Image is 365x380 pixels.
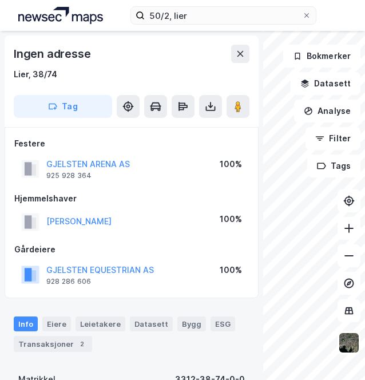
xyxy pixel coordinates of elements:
[46,171,92,180] div: 925 928 364
[14,45,93,63] div: Ingen adresse
[14,243,249,256] div: Gårdeiere
[14,316,38,331] div: Info
[46,277,91,286] div: 928 286 606
[14,336,92,352] div: Transaksjoner
[177,316,206,331] div: Bygg
[283,45,360,68] button: Bokmerker
[76,316,125,331] div: Leietakere
[42,316,71,331] div: Eiere
[14,95,112,118] button: Tag
[130,316,173,331] div: Datasett
[76,338,88,350] div: 2
[306,127,360,150] button: Filter
[18,7,103,24] img: logo.a4113a55bc3d86da70a041830d287a7e.svg
[220,157,242,171] div: 100%
[14,137,249,151] div: Festere
[308,325,365,380] iframe: Chat Widget
[211,316,235,331] div: ESG
[291,72,360,95] button: Datasett
[14,192,249,205] div: Hjemmelshaver
[220,212,242,226] div: 100%
[307,155,360,177] button: Tags
[294,100,360,122] button: Analyse
[145,7,302,24] input: Søk på adresse, matrikkel, gårdeiere, leietakere eller personer
[220,263,242,277] div: 100%
[14,68,57,81] div: Lier, 38/74
[308,325,365,380] div: Kontrollprogram for chat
